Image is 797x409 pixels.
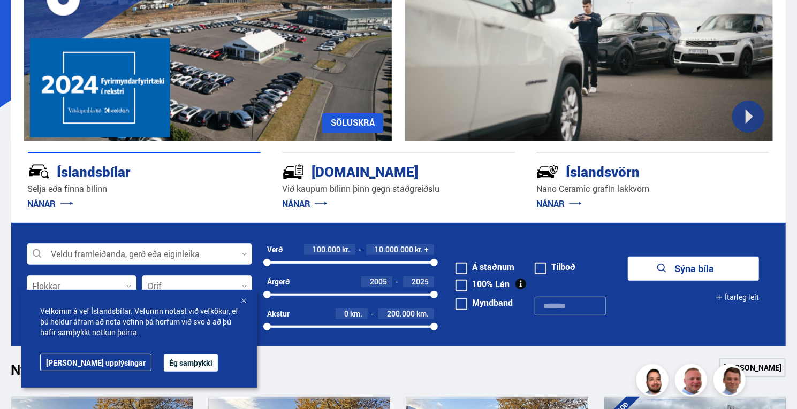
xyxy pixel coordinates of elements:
span: 0 [344,308,348,319]
img: JRvxyua_JYH6wB4c.svg [28,160,50,183]
img: -Svtn6bYgwAsiwNX.svg [536,160,559,183]
button: Sýna bíla [628,257,759,281]
div: [DOMAIN_NAME] [282,161,477,180]
span: 2025 [412,276,429,287]
h1: Nýtt á skrá [11,361,97,384]
button: Ég samþykki [164,354,218,372]
label: Tilboð [535,263,575,271]
span: km. [416,310,429,318]
button: Ítarleg leit [716,285,759,310]
span: 10.000.000 [375,244,413,254]
img: siFngHWaQ9KaOqBr.png [677,366,709,398]
a: NÁNAR [282,198,328,210]
p: Við kaupum bílinn þinn gegn staðgreiðslu [282,183,515,195]
label: Myndband [456,298,513,307]
a: [PERSON_NAME] upplýsingar [40,354,151,371]
p: Nano Ceramic grafín lakkvörn [536,183,769,195]
img: nhp88E3Fdnt1Opn2.png [638,366,670,398]
span: 200.000 [387,308,415,319]
label: 100% Lán [456,280,510,288]
img: tr5P-W3DuiFaO7aO.svg [282,160,305,183]
img: FbJEzSuNWCJXmdc-.webp [715,366,747,398]
div: Árgerð [267,277,290,286]
a: SÖLUSKRÁ [322,113,383,133]
div: Íslandsvörn [536,161,731,180]
span: km. [350,310,362,318]
div: Verð [267,245,283,254]
span: + [424,245,429,254]
span: Velkomin á vef Íslandsbílar. Vefurinn notast við vefkökur, ef þú heldur áfram að nota vefinn þá h... [40,306,238,338]
a: NÁNAR [28,198,73,210]
p: Selja eða finna bílinn [28,183,261,195]
a: NÁNAR [536,198,582,210]
a: [PERSON_NAME] [719,358,786,377]
span: kr. [342,245,350,254]
label: Á staðnum [456,263,514,271]
div: Íslandsbílar [28,161,223,180]
span: kr. [415,245,423,254]
span: 2005 [370,276,387,287]
div: Akstur [267,310,290,318]
span: 100.000 [313,244,340,254]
